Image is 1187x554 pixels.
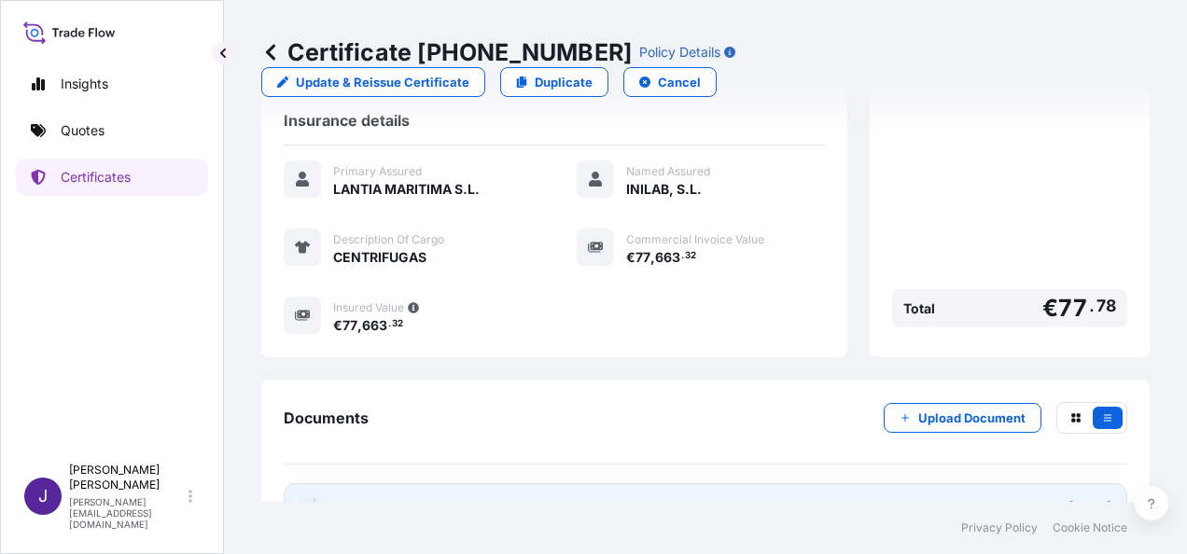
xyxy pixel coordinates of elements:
[69,463,185,492] p: [PERSON_NAME] [PERSON_NAME]
[333,164,422,179] span: Primary Assured
[639,43,720,62] p: Policy Details
[61,168,131,187] p: Certificates
[362,319,387,332] span: 663
[388,321,391,327] span: .
[623,67,717,97] button: Cancel
[903,299,935,318] span: Total
[333,180,480,199] span: LANTIA MARITIMA S.L.
[333,300,404,315] span: Insured Value
[681,253,684,259] span: .
[284,483,1127,532] a: PDFCertificate[DATE]
[333,248,426,267] span: CENTRIFUGAS
[884,403,1041,433] button: Upload Document
[342,319,357,332] span: 77
[61,121,105,140] p: Quotes
[284,409,369,427] span: Documents
[685,253,696,259] span: 32
[500,67,608,97] a: Duplicate
[1068,498,1111,517] div: [DATE]
[296,73,469,91] p: Update & Reissue Certificate
[626,180,702,199] span: INILAB, S.L.
[38,487,48,506] span: J
[655,251,680,264] span: 663
[261,37,632,67] p: Certificate [PHONE_NUMBER]
[635,251,650,264] span: 77
[333,232,444,247] span: Description Of Cargo
[357,319,362,332] span: ,
[61,75,108,93] p: Insights
[626,164,710,179] span: Named Assured
[392,321,403,327] span: 32
[333,498,400,517] span: Certificate
[333,319,342,332] span: €
[1042,297,1058,320] span: €
[918,409,1026,427] p: Upload Document
[16,112,208,149] a: Quotes
[16,159,208,196] a: Certificates
[535,73,593,91] p: Duplicate
[1058,297,1086,320] span: 77
[961,520,1038,535] a: Privacy Policy
[69,496,185,530] p: [PERSON_NAME][EMAIL_ADDRESS][DOMAIN_NAME]
[1053,520,1127,535] a: Cookie Notice
[1089,300,1095,312] span: .
[261,67,485,97] a: Update & Reissue Certificate
[16,65,208,103] a: Insights
[650,251,655,264] span: ,
[626,251,635,264] span: €
[626,232,764,247] span: Commercial Invoice Value
[658,73,701,91] p: Cancel
[1096,300,1116,312] span: 78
